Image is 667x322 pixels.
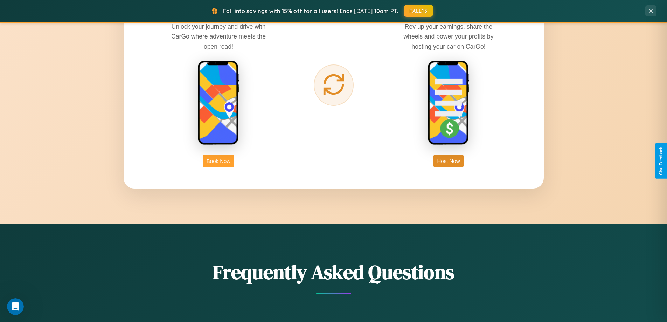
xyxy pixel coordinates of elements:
p: Unlock your journey and drive with CarGo where adventure meets the open road! [166,22,271,51]
img: host phone [428,60,470,146]
button: Host Now [433,155,463,167]
img: rent phone [197,60,239,146]
iframe: Intercom live chat [7,298,24,315]
p: Rev up your earnings, share the wheels and power your profits by hosting your car on CarGo! [396,22,501,51]
div: Give Feedback [659,147,663,175]
span: Fall into savings with 15% off for all users! Ends [DATE] 10am PT. [223,7,398,14]
button: FALL15 [404,5,433,17]
button: Book Now [203,155,234,167]
h2: Frequently Asked Questions [124,259,544,286]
